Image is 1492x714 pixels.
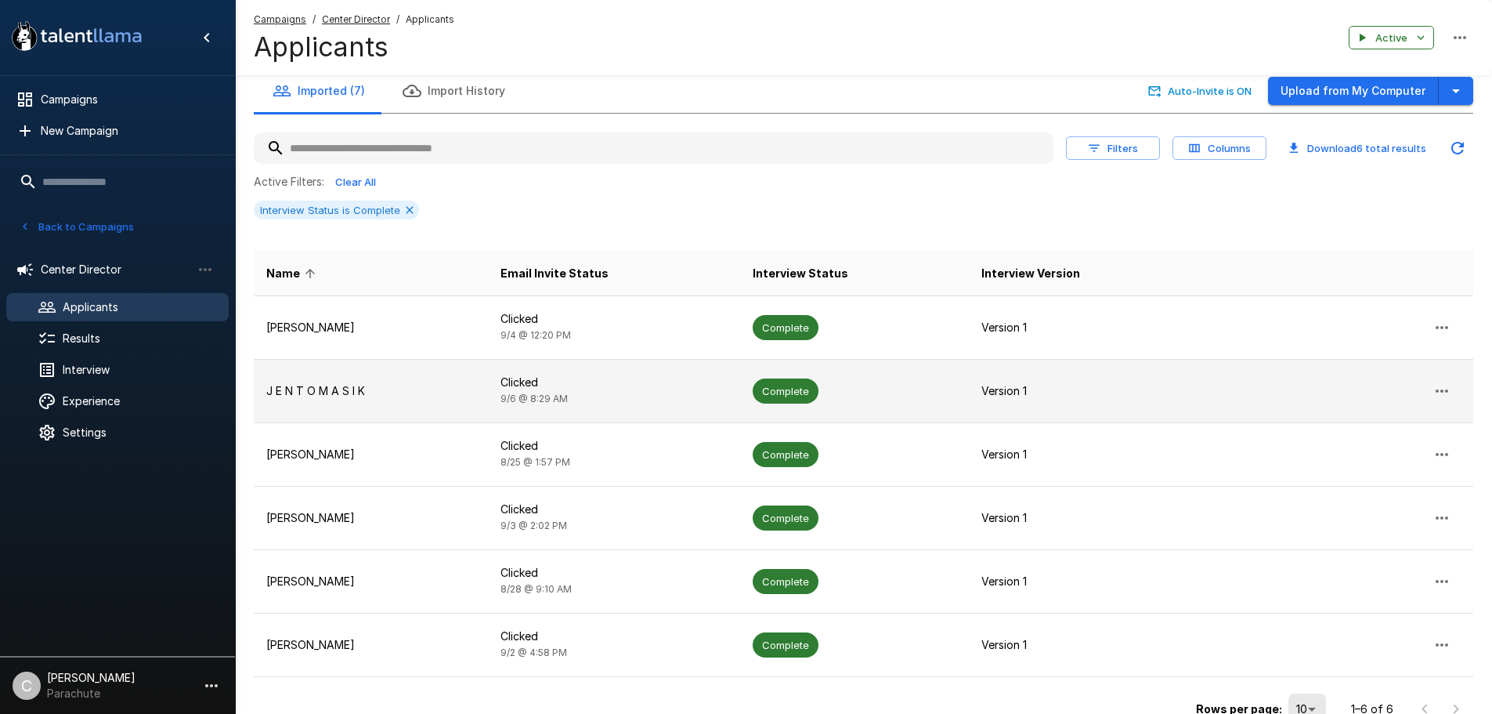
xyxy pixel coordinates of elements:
p: Version 1 [981,574,1190,589]
p: [PERSON_NAME] [266,510,475,526]
p: Clicked [500,502,728,517]
span: 9/6 @ 8:29 AM [500,393,568,404]
p: Clicked [500,375,728,390]
button: Auto-Invite is ON [1145,79,1255,103]
span: 8/28 @ 9:10 AM [500,583,572,595]
button: Clear All [331,170,381,194]
span: 9/3 @ 2:02 PM [500,520,567,531]
span: Complete [753,321,818,335]
button: Active [1349,26,1434,50]
span: Interview Status is Complete [254,204,406,216]
button: Upload from My Computer [1268,77,1439,106]
p: [PERSON_NAME] [266,637,475,653]
h4: Applicants [254,31,454,63]
span: Complete [753,448,818,462]
span: 9/4 @ 12:20 PM [500,329,571,341]
button: Imported (7) [254,69,384,113]
span: Interview Version [981,264,1080,283]
span: Complete [753,638,818,653]
button: Columns [1172,136,1266,161]
p: Clicked [500,565,728,581]
span: Complete [753,574,818,589]
div: Interview Status is Complete [254,201,419,219]
span: Interview Status [753,264,848,283]
span: Complete [753,511,818,526]
p: Version 1 [981,510,1190,526]
button: Updated Today - 2:57 PM [1442,132,1473,164]
p: Version 1 [981,447,1190,462]
p: J E N T O M A S I K [266,383,475,399]
u: Center Director [322,13,390,25]
p: Clicked [500,311,728,327]
span: Name [266,264,320,283]
span: Email Invite Status [500,264,609,283]
p: [PERSON_NAME] [266,574,475,589]
span: Applicants [406,12,454,27]
u: Campaigns [254,13,306,25]
p: Version 1 [981,320,1190,335]
span: / [312,12,316,27]
p: Version 1 [981,637,1190,653]
p: [PERSON_NAME] [266,320,475,335]
button: Filters [1066,136,1160,161]
span: 9/2 @ 4:58 PM [500,647,567,658]
p: Active Filters: [254,174,324,190]
p: Clicked [500,629,728,644]
button: Download6 total results [1279,136,1436,161]
span: / [396,12,399,27]
button: Import History [384,69,524,113]
span: Complete [753,384,818,399]
p: Version 1 [981,383,1190,399]
p: [PERSON_NAME] [266,447,475,462]
p: Clicked [500,438,728,454]
span: 8/25 @ 1:57 PM [500,456,570,468]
